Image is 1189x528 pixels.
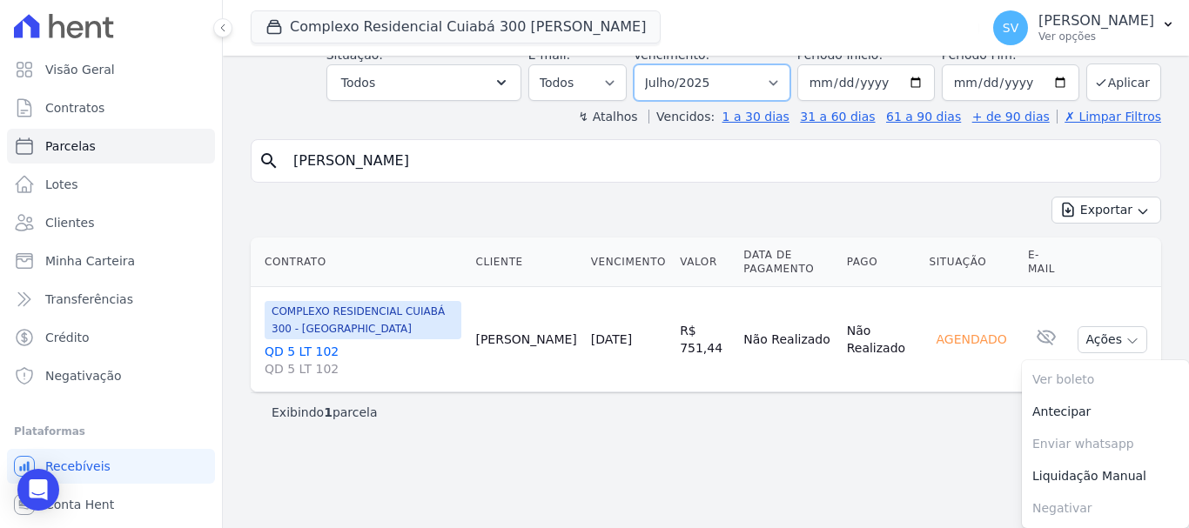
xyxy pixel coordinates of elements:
[736,287,839,392] td: Não Realizado
[45,176,78,193] span: Lotes
[259,150,279,171] i: search
[722,110,789,124] a: 1 a 30 dias
[840,287,923,392] td: Não Realizado
[265,343,461,378] a: QD 5 LT 102QD 5 LT 102
[251,237,468,287] th: Contrato
[7,90,215,125] a: Contratos
[922,237,1020,287] th: Situação
[736,237,839,287] th: Data de Pagamento
[7,129,215,164] a: Parcelas
[1078,326,1147,353] button: Ações
[45,61,115,78] span: Visão Geral
[1003,22,1018,34] span: SV
[17,469,59,511] div: Open Intercom Messenger
[45,214,94,231] span: Clientes
[1051,197,1161,224] button: Exportar
[1022,364,1189,396] span: Ver boleto
[648,110,715,124] label: Vencidos:
[468,237,583,287] th: Cliente
[283,144,1153,178] input: Buscar por nome do lote ou do cliente
[7,449,215,484] a: Recebíveis
[45,496,114,513] span: Conta Hent
[45,99,104,117] span: Contratos
[45,367,122,384] span: Negativação
[265,360,461,378] span: QD 5 LT 102
[584,237,673,287] th: Vencimento
[251,10,661,43] button: Complexo Residencial Cuiabá 300 [PERSON_NAME]
[886,110,961,124] a: 61 a 90 dias
[324,405,333,419] b: 1
[45,291,133,308] span: Transferências
[341,72,375,93] span: Todos
[591,332,632,346] a: [DATE]
[1086,63,1161,101] button: Aplicar
[468,287,583,392] td: [PERSON_NAME]
[578,110,637,124] label: ↯ Atalhos
[929,327,1013,351] div: Agendado
[326,64,521,101] button: Todos
[673,287,736,392] td: R$ 751,44
[45,252,135,270] span: Minha Carteira
[7,167,215,202] a: Lotes
[45,137,96,155] span: Parcelas
[7,205,215,240] a: Clientes
[673,237,736,287] th: Valor
[1038,12,1154,30] p: [PERSON_NAME]
[1038,30,1154,43] p: Ver opções
[1021,237,1071,287] th: E-mail
[1057,110,1161,124] a: ✗ Limpar Filtros
[840,237,923,287] th: Pago
[272,404,378,421] p: Exibindo parcela
[265,301,461,339] span: COMPLEXO RESIDENCIAL CUIABÁ 300 - [GEOGRAPHIC_DATA]
[45,458,111,475] span: Recebíveis
[7,358,215,393] a: Negativação
[800,110,875,124] a: 31 a 60 dias
[972,110,1050,124] a: + de 90 dias
[7,487,215,522] a: Conta Hent
[7,320,215,355] a: Crédito
[7,244,215,278] a: Minha Carteira
[7,282,215,317] a: Transferências
[45,329,90,346] span: Crédito
[14,421,208,442] div: Plataformas
[7,52,215,87] a: Visão Geral
[979,3,1189,52] button: SV [PERSON_NAME] Ver opções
